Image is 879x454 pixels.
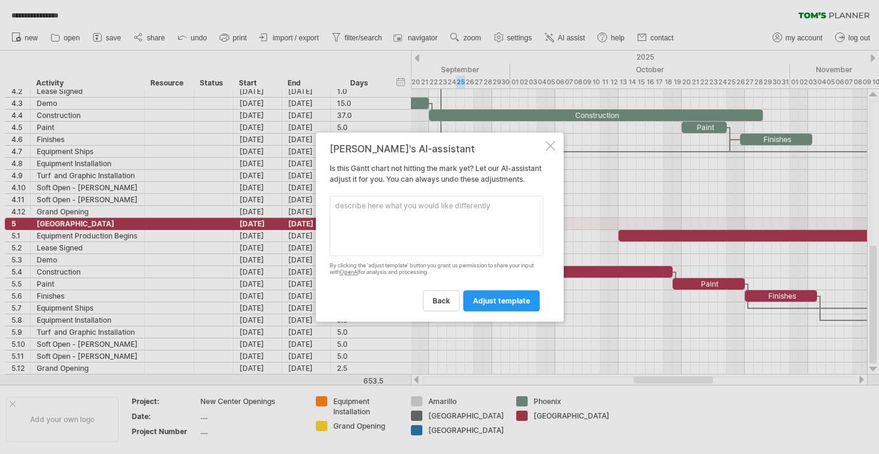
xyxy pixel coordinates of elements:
[340,269,359,275] a: OpenAI
[473,296,530,305] span: adjust template
[330,143,543,311] div: Is this Gantt chart not hitting the mark yet? Let our AI-assistant adjust it for you. You can alw...
[433,296,450,305] span: back
[330,143,543,154] div: [PERSON_NAME]'s AI-assistant
[463,290,540,311] a: adjust template
[423,290,460,311] a: back
[330,263,543,276] div: By clicking the 'adjust template' button you grant us permission to share your input with for ana...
